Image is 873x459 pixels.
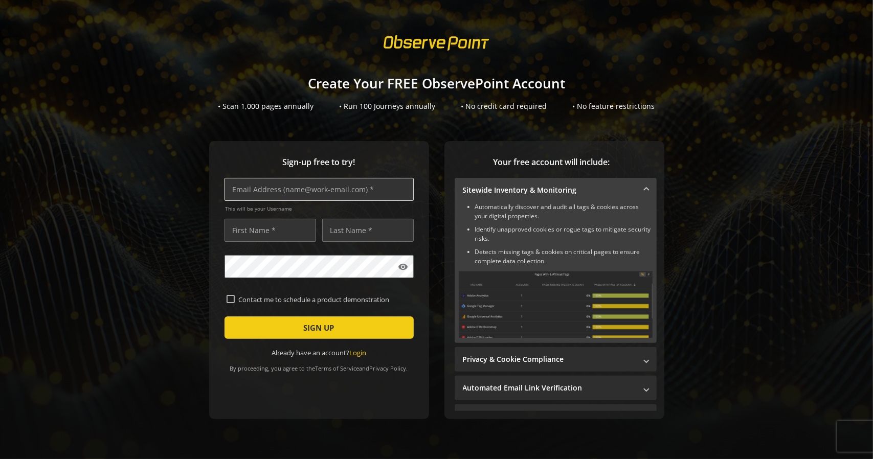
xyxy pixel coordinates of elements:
[225,178,414,201] input: Email Address (name@work-email.com) *
[475,247,653,266] li: Detects missing tags & cookies on critical pages to ensure complete data collection.
[398,262,409,272] mat-icon: visibility
[349,348,366,357] a: Login
[455,178,657,202] mat-expansion-panel-header: Sitewide Inventory & Monitoring
[461,101,547,111] div: • No credit card required
[225,358,414,372] div: By proceeding, you agree to the and .
[235,295,412,304] label: Contact me to schedule a product demonstration
[463,185,636,195] mat-panel-title: Sitewide Inventory & Monitoring
[455,347,657,372] mat-expansion-panel-header: Privacy & Cookie Compliance
[225,316,414,339] button: SIGN UP
[225,156,414,168] span: Sign-up free to try!
[475,225,653,243] li: Identify unapproved cookies or rogue tags to mitigate security risks.
[370,364,407,372] a: Privacy Policy
[573,101,655,111] div: • No feature restrictions
[340,101,436,111] div: • Run 100 Journeys annually
[226,205,414,212] span: This will be your Username
[316,364,360,372] a: Terms of Service
[455,404,657,429] mat-expansion-panel-header: Performance Monitoring with Web Vitals
[455,376,657,400] mat-expansion-panel-header: Automated Email Link Verification
[225,348,414,358] div: Already have an account?
[322,219,414,242] input: Last Name *
[459,271,653,338] img: Sitewide Inventory & Monitoring
[455,202,657,343] div: Sitewide Inventory & Monitoring
[475,202,653,221] li: Automatically discover and audit all tags & cookies across your digital properties.
[463,354,636,364] mat-panel-title: Privacy & Cookie Compliance
[455,156,649,168] span: Your free account will include:
[218,101,314,111] div: • Scan 1,000 pages annually
[225,219,316,242] input: First Name *
[304,318,334,337] span: SIGN UP
[463,383,636,393] mat-panel-title: Automated Email Link Verification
